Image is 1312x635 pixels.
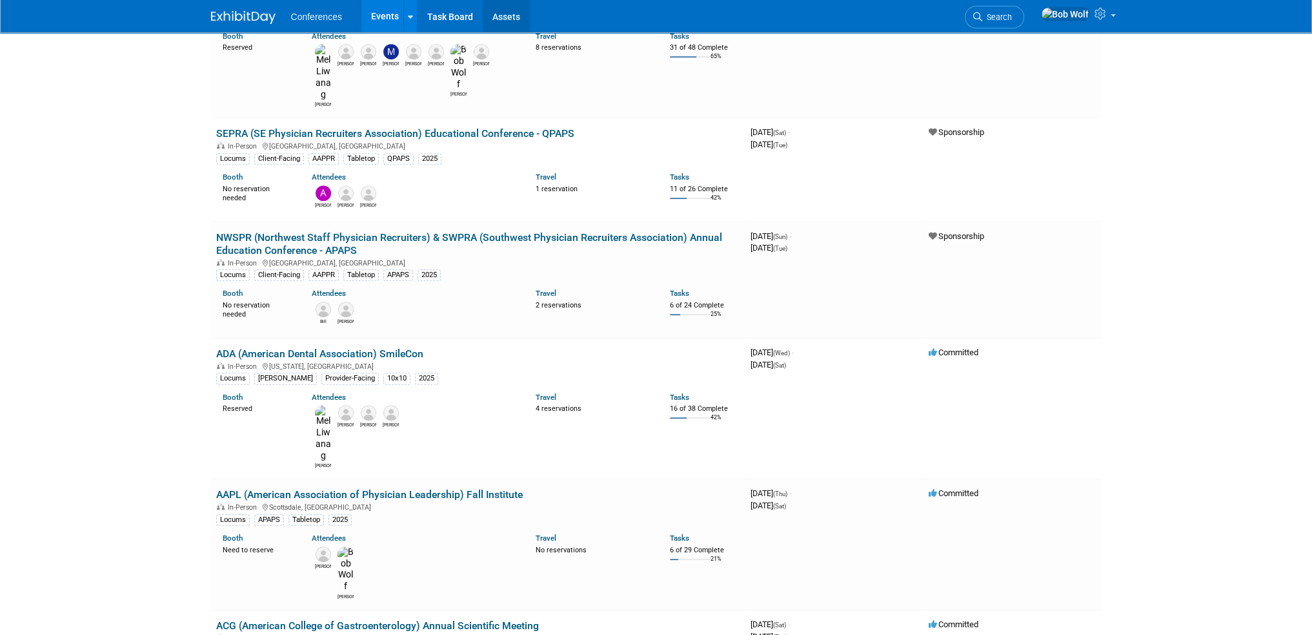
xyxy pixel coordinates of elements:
span: (Sat) [773,621,786,629]
td: 25% [711,311,722,328]
a: Tasks [670,393,689,402]
img: Mel Liwanag [315,405,331,461]
span: Committed [929,619,978,629]
td: 65% [711,53,722,70]
td: 42% [711,414,722,432]
div: [US_STATE], [GEOGRAPHIC_DATA] [216,360,740,371]
div: Locums [216,373,250,384]
a: Attendees [312,289,346,298]
div: Allison Moon [360,59,376,67]
a: Search [965,6,1024,28]
div: No reservation needed [223,182,293,202]
div: AAPPR [308,269,339,281]
a: Travel [536,393,556,402]
span: (Sat) [773,129,786,136]
img: Ron Longvall [338,302,354,317]
div: AAPPR [308,153,339,165]
img: Bill Kowske [316,302,331,317]
a: Travel [536,534,556,543]
a: Tasks [670,289,689,298]
a: Booth [223,289,243,298]
div: [GEOGRAPHIC_DATA], [GEOGRAPHIC_DATA] [216,140,740,151]
a: Travel [536,289,556,298]
div: Maddie Cummings [383,59,399,67]
span: (Thu) [773,490,787,497]
span: Conferences [291,12,342,22]
div: [GEOGRAPHIC_DATA], [GEOGRAPHIC_DATA] [216,257,740,267]
div: QPAPS [383,153,414,165]
div: [PERSON_NAME] [254,373,317,384]
div: Reserved [223,402,293,413]
div: Chuck Young [360,201,376,209]
span: Sponsorship [929,127,984,137]
span: [DATE] [751,488,791,498]
span: (Sat) [773,362,786,369]
span: - [789,231,791,241]
div: 11 of 26 Complete [670,185,740,194]
span: In-Person [228,503,261,512]
a: NWSPR (Northwest Staff Physician Recruiters) & SWPRA (Southwest Physician Recruiters Association)... [216,231,722,256]
span: 8 reservations [536,43,581,52]
div: Need to reserve [223,543,293,555]
span: [DATE] [751,140,787,149]
div: Provider-Facing [321,373,379,384]
img: Mel Liwanag [315,44,331,100]
div: Chris Hunsaker [338,201,354,209]
img: In-Person Event [217,362,225,369]
a: Tasks [670,534,689,543]
a: Attendees [312,534,346,543]
div: Lisa Panzarino [428,59,444,67]
div: Jackson Hogan [383,421,399,428]
td: 21% [711,556,722,573]
img: Andrea Fisher [316,185,331,201]
div: Damian Cook [360,421,376,428]
div: Ron Longvall [338,317,354,325]
span: 1 reservation [536,185,578,193]
a: Travel [536,32,556,41]
div: Bob Wolf [338,592,354,600]
img: Bob Wolf [338,547,354,592]
span: [DATE] [751,348,794,357]
img: In-Person Event [217,503,225,510]
span: [DATE] [751,501,786,510]
span: (Tue) [773,141,787,149]
div: Sergio Davis [405,59,421,67]
div: 6 of 29 Complete [670,546,740,555]
span: [DATE] [751,231,791,241]
img: Lisa Panzarino [429,44,444,59]
span: In-Person [228,259,261,267]
img: ExhibitDay [211,11,276,24]
img: Ron Longvall [338,405,354,421]
a: Booth [223,172,243,182]
span: In-Person [228,362,261,371]
div: Locums [216,514,250,526]
a: ADA (American Dental Association) SmileCon [216,348,423,360]
div: Ari Bestolarides [473,59,489,67]
div: Brandy Collier [338,59,354,67]
img: Brandy Collier [338,44,354,59]
div: Andrea Fisher [315,201,331,209]
div: 2025 [328,514,352,526]
span: In-Person [228,142,261,151]
div: 2025 [418,269,441,281]
span: - [788,127,790,137]
img: Maddie Cummings [383,44,399,59]
span: [DATE] [751,127,790,137]
div: Brandy Collier [315,562,331,570]
div: Locums [216,269,250,281]
span: (Tue) [773,245,787,252]
span: - [792,348,794,357]
span: - [788,619,790,629]
a: Booth [223,393,243,402]
span: (Sat) [773,503,786,510]
span: 2 reservations [536,301,581,309]
div: Tabletop [288,514,324,526]
img: Allison Moon [361,44,376,59]
img: Ari Bestolarides [474,44,489,59]
img: In-Person Event [217,142,225,149]
img: Brandy Collier [316,547,331,562]
a: Tasks [670,32,689,41]
span: No reservations [536,546,587,554]
div: No reservation needed [223,298,293,318]
span: [DATE] [751,360,786,370]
